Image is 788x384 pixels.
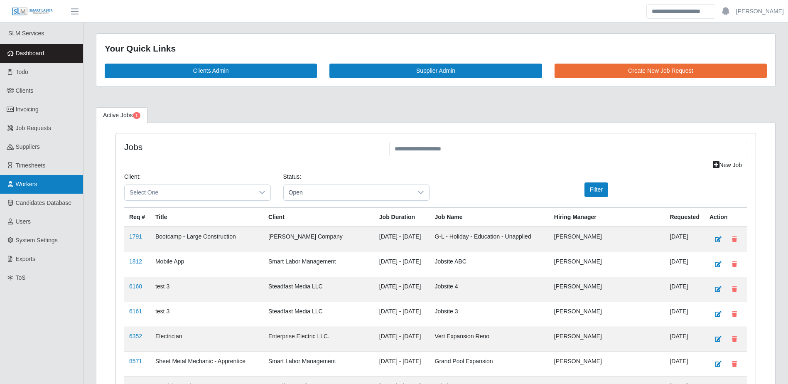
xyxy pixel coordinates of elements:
td: [DATE] [665,302,705,327]
td: Vert Expansion Reno [430,327,549,352]
a: 6160 [129,283,142,290]
span: Suppliers [16,143,40,150]
th: Action [705,207,747,227]
td: Electrician [150,327,263,352]
td: Grand Pool Expansion [430,352,549,377]
th: Job Duration [374,207,430,227]
td: G-L - Holiday - Education - Unapplied [430,227,549,252]
a: Active Jobs [96,107,147,123]
span: Dashboard [16,50,44,57]
td: [DATE] - [DATE] [374,227,430,252]
td: [PERSON_NAME] [549,327,665,352]
a: Clients Admin [105,64,317,78]
img: SLM Logo [12,7,53,16]
td: Steadfast Media LLC [263,302,374,327]
a: 1791 [129,233,142,240]
td: [DATE] [665,327,705,352]
button: Filter [584,182,608,197]
label: Client: [124,172,141,181]
a: 6352 [129,333,142,340]
th: Job Name [430,207,549,227]
a: 1812 [129,258,142,265]
td: [DATE] [665,352,705,377]
span: Todo [16,69,28,75]
span: Invoicing [16,106,39,113]
div: Your Quick Links [105,42,767,55]
span: Clients [16,87,34,94]
a: Supplier Admin [329,64,542,78]
td: Enterprise Electric LLC. [263,327,374,352]
td: Bootcamp - Large Construction [150,227,263,252]
span: Pending Jobs [133,112,140,119]
td: [PERSON_NAME] [549,302,665,327]
label: Status: [283,172,302,181]
td: Jobsite 4 [430,277,549,302]
td: Jobsite 3 [430,302,549,327]
input: Search [646,4,715,19]
a: 6161 [129,308,142,315]
td: Steadfast Media LLC [263,277,374,302]
th: Req # [124,207,150,227]
td: Mobile App [150,252,263,277]
td: Sheet Metal Mechanic - Apprentice [150,352,263,377]
th: Requested [665,207,705,227]
td: [PERSON_NAME] [549,227,665,252]
a: Create New Job Request [555,64,767,78]
td: [DATE] [665,252,705,277]
span: Candidates Database [16,199,72,206]
td: [DATE] - [DATE] [374,277,430,302]
span: Workers [16,181,37,187]
td: [DATE] - [DATE] [374,302,430,327]
span: Select One [125,185,254,200]
span: System Settings [16,237,58,244]
th: Title [150,207,263,227]
span: Exports [16,256,35,262]
a: 8571 [129,358,142,364]
th: Hiring Manager [549,207,665,227]
span: Timesheets [16,162,46,169]
span: ToS [16,274,26,281]
th: Client [263,207,374,227]
td: [DATE] [665,227,705,252]
a: New Job [707,158,747,172]
td: [PERSON_NAME] [549,277,665,302]
span: SLM Services [8,30,44,37]
td: [PERSON_NAME] [549,252,665,277]
td: Smart Labor Management [263,352,374,377]
td: [DATE] - [DATE] [374,352,430,377]
td: Jobsite ABC [430,252,549,277]
td: test 3 [150,277,263,302]
h4: Jobs [124,142,377,152]
span: Open [284,185,413,200]
td: [PERSON_NAME] [549,352,665,377]
td: [PERSON_NAME] Company [263,227,374,252]
td: test 3 [150,302,263,327]
td: [DATE] - [DATE] [374,327,430,352]
a: [PERSON_NAME] [736,7,784,16]
td: Smart Labor Management [263,252,374,277]
td: [DATE] [665,277,705,302]
span: Users [16,218,31,225]
td: [DATE] - [DATE] [374,252,430,277]
span: Job Requests [16,125,52,131]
